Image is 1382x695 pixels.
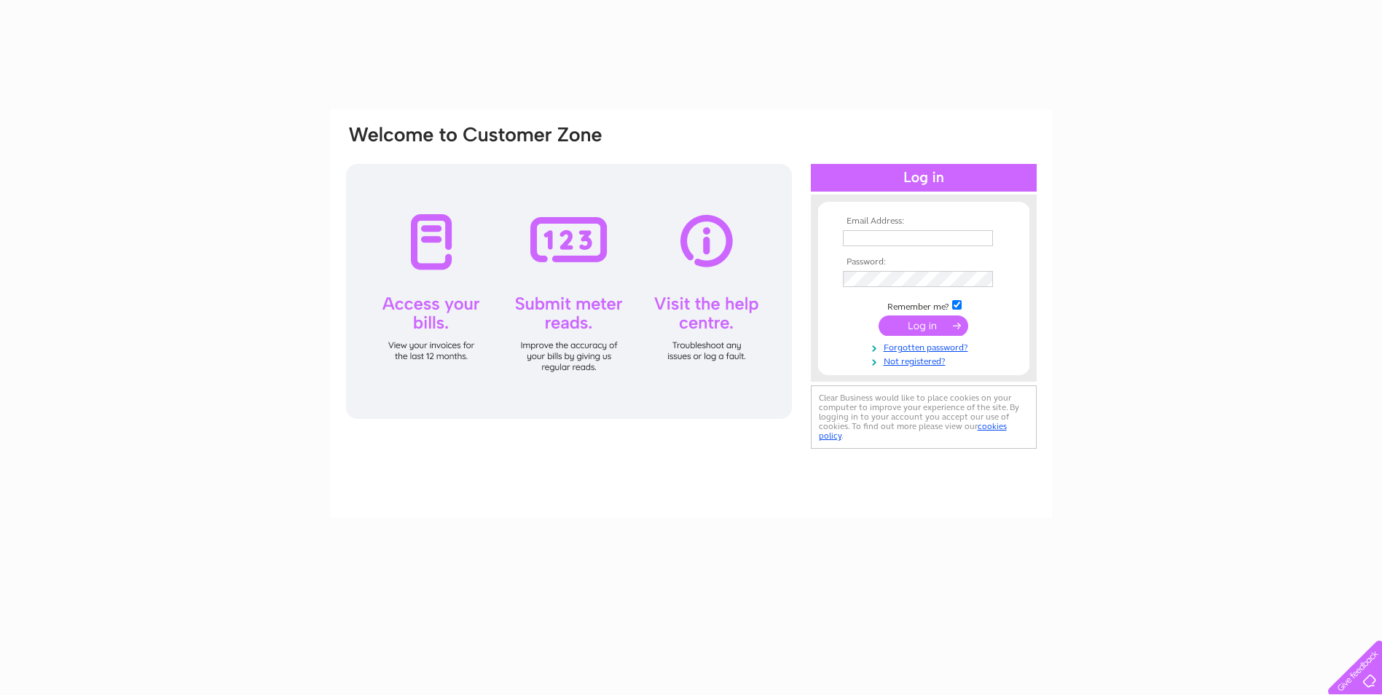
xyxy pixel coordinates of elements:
[843,339,1008,353] a: Forgotten password?
[819,421,1007,441] a: cookies policy
[811,385,1037,449] div: Clear Business would like to place cookies on your computer to improve your experience of the sit...
[839,216,1008,227] th: Email Address:
[839,298,1008,313] td: Remember me?
[839,257,1008,267] th: Password:
[843,353,1008,367] a: Not registered?
[879,315,968,336] input: Submit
